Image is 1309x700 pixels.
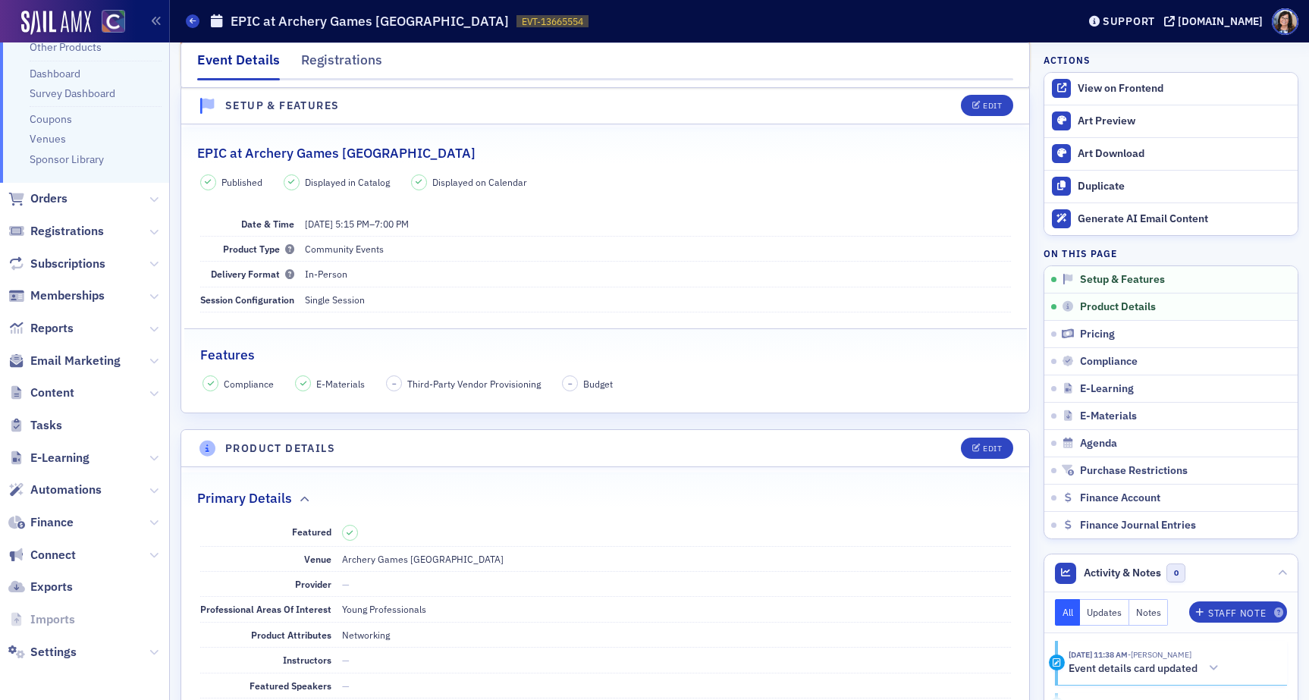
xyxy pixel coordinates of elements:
button: [DOMAIN_NAME] [1164,16,1268,27]
span: – [568,378,573,389]
div: Art Preview [1078,115,1290,128]
a: E-Learning [8,450,89,466]
a: Subscriptions [8,256,105,272]
img: SailAMX [102,10,125,33]
span: Lauren Standiford [1128,649,1191,660]
span: Setup & Features [1080,273,1165,287]
div: Young Professionals [342,602,426,616]
a: View on Frontend [1044,73,1298,105]
span: Product Attributes [251,629,331,641]
h2: Features [200,345,255,365]
button: Generate AI Email Content [1044,202,1298,235]
a: Content [8,385,74,401]
span: Imports [30,611,75,628]
span: Provider [295,578,331,590]
div: Edit [983,444,1002,453]
button: Edit [961,438,1013,459]
span: Displayed in Catalog [305,175,390,189]
h1: EPIC at Archery Games [GEOGRAPHIC_DATA] [231,12,509,30]
span: – [305,218,409,230]
a: Settings [8,644,77,661]
span: Displayed on Calendar [432,175,527,189]
span: Agenda [1080,437,1117,450]
span: Budget [583,377,613,391]
a: Art Preview [1044,105,1298,137]
div: [DOMAIN_NAME] [1178,14,1263,28]
span: Content [30,385,74,401]
div: Edit [983,102,1002,111]
button: Duplicate [1044,170,1298,202]
span: E-Materials [316,377,365,391]
span: Automations [30,482,102,498]
span: Single Session [305,293,365,306]
span: Connect [30,547,76,563]
span: Memberships [30,287,105,304]
a: Connect [8,547,76,563]
span: [DATE] [305,218,333,230]
span: Compliance [224,377,274,391]
div: Activity [1049,654,1065,670]
div: Registrations [301,50,382,78]
a: Survey Dashboard [30,86,115,100]
a: Finance [8,514,74,531]
span: E-Materials [1080,410,1137,423]
span: Product Details [1080,300,1156,314]
span: Email Marketing [30,353,121,369]
a: Reports [8,320,74,337]
img: SailAMX [21,11,91,35]
button: Updates [1080,599,1129,626]
span: E-Learning [1080,382,1134,396]
span: Pricing [1080,328,1115,341]
button: All [1055,599,1081,626]
span: — [342,578,350,590]
span: Session Configuration [200,293,294,306]
h2: EPIC at Archery Games [GEOGRAPHIC_DATA] [197,143,476,163]
button: Edit [961,96,1013,117]
time: 7/17/2025 11:38 AM [1069,649,1128,660]
span: Community Events [305,243,384,255]
span: – [392,378,397,389]
h4: Actions [1044,53,1091,67]
time: 5:15 PM [335,218,369,230]
span: Tasks [30,417,62,434]
span: Third-Party Vendor Provisioning [407,377,541,391]
span: Compliance [1080,355,1138,369]
a: Art Download [1044,137,1298,170]
h4: On this page [1044,246,1298,260]
span: Delivery Format [211,268,294,280]
h4: Product Details [225,441,335,457]
span: 0 [1166,563,1185,582]
button: Staff Note [1189,601,1287,623]
div: Art Download [1078,147,1290,161]
span: Orders [30,190,67,207]
span: Venue [304,553,331,565]
span: Instructors [283,654,331,666]
span: Reports [30,320,74,337]
a: Sponsor Library [30,152,104,166]
a: Tasks [8,417,62,434]
span: Date & Time [241,218,294,230]
a: Imports [8,611,75,628]
div: View on Frontend [1078,82,1290,96]
span: Finance Account [1080,491,1160,505]
span: — [342,680,350,692]
div: Event Details [197,50,280,80]
div: Staff Note [1208,609,1266,617]
span: EVT-13665554 [522,15,583,28]
div: Generate AI Email Content [1078,212,1290,226]
span: Settings [30,644,77,661]
span: Finance [30,514,74,531]
a: Dashboard [30,67,80,80]
a: Memberships [8,287,105,304]
span: Product Type [223,243,294,255]
div: Duplicate [1078,180,1290,193]
span: Featured [292,526,331,538]
div: Support [1103,14,1155,28]
span: Featured Speakers [250,680,331,692]
span: Professional Areas Of Interest [200,603,331,615]
span: Archery Games [GEOGRAPHIC_DATA] [342,553,504,565]
span: Purchase Restrictions [1080,464,1188,478]
a: Automations [8,482,102,498]
time: 7:00 PM [375,218,409,230]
